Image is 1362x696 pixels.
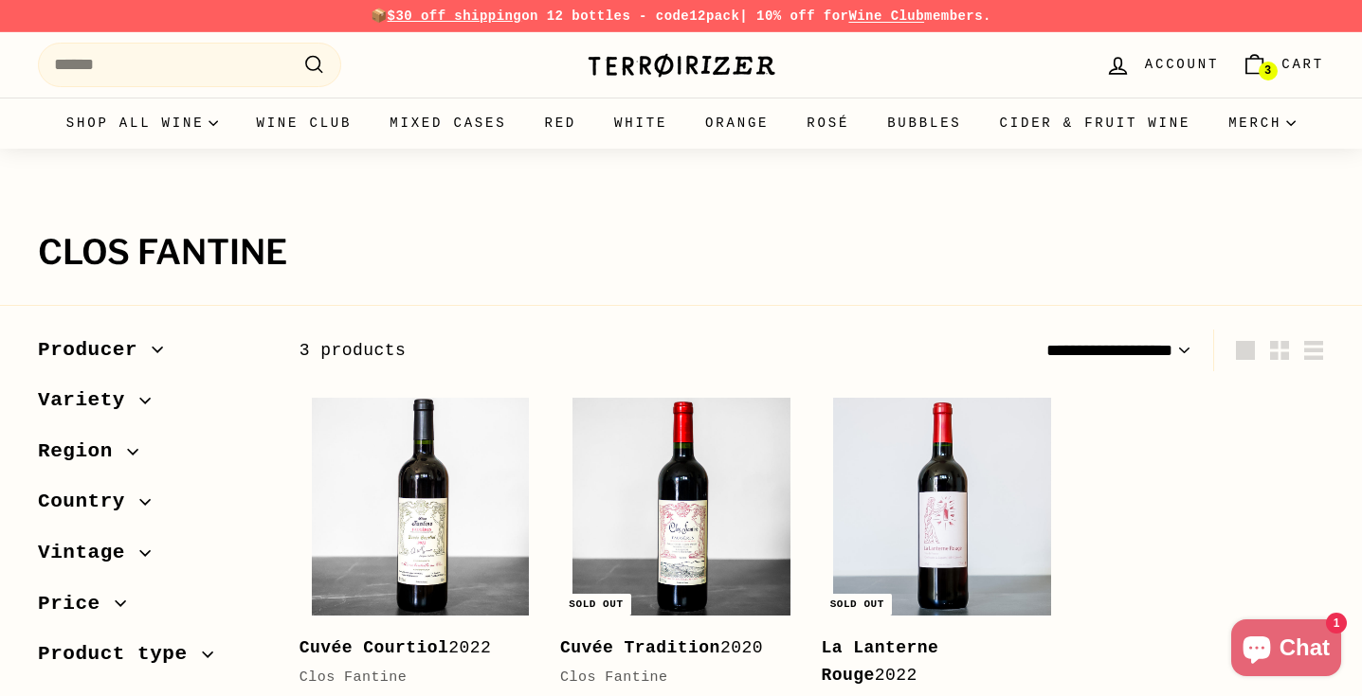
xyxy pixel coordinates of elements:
a: Bubbles [868,98,980,149]
summary: Shop all wine [47,98,238,149]
button: Product type [38,634,269,685]
span: Cart [1281,54,1324,75]
span: Vintage [38,537,139,569]
div: 2022 [821,634,1044,689]
a: Red [525,98,595,149]
button: Variety [38,380,269,431]
a: Cart [1230,37,1335,93]
a: Orange [686,98,788,149]
div: Sold out [823,594,892,616]
div: Sold out [561,594,630,616]
p: 📦 on 12 bottles - code | 10% off for members. [38,6,1324,27]
span: Country [38,486,139,518]
a: Wine Club [848,9,924,24]
span: Product type [38,638,202,670]
button: Country [38,481,269,532]
span: Region [38,436,127,468]
a: Wine Club [237,98,371,149]
a: Mixed Cases [371,98,525,149]
button: Region [38,431,269,482]
b: Cuvée Tradition [560,638,720,657]
b: Cuvée Courtiol [300,638,449,657]
span: Account [1145,54,1219,75]
div: 2020 [560,634,783,662]
span: 3 [1264,64,1271,78]
b: La Lanterne Rouge [821,638,938,685]
div: Clos Fantine [560,667,783,689]
button: Price [38,583,269,634]
summary: Merch [1209,98,1315,149]
a: Rosé [788,98,868,149]
span: $30 off shipping [388,9,522,24]
a: White [595,98,686,149]
span: Variety [38,384,139,417]
div: 2022 [300,634,522,662]
a: Cider & Fruit Wine [981,98,1210,149]
div: 3 products [300,337,812,365]
div: Clos Fantine [300,667,522,689]
inbox-online-store-chat: Shopify online store chat [1226,619,1347,681]
strong: 12pack [689,9,739,24]
button: Producer [38,330,269,381]
button: Vintage [38,532,269,583]
span: Producer [38,334,152,366]
h1: Clos Fantine [38,234,1324,272]
a: Account [1094,37,1230,93]
span: Price [38,588,115,620]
